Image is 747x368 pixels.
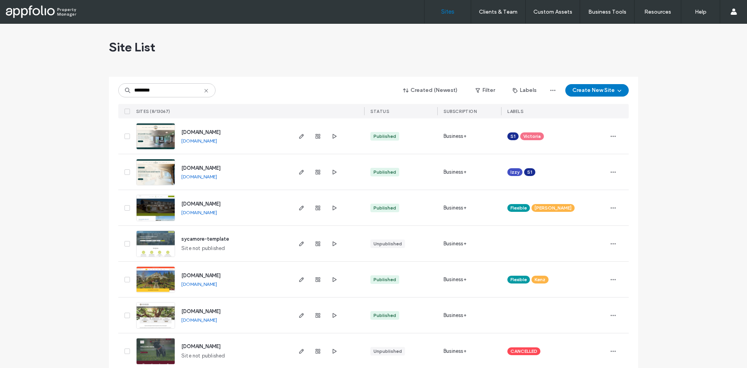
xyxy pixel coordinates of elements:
button: Created (Newest) [396,84,465,97]
button: Labels [506,84,544,97]
a: [DOMAIN_NAME] [181,138,217,144]
label: Business Tools [588,9,626,15]
span: Site not published [181,352,225,360]
label: Clients & Team [479,9,517,15]
span: Help [18,5,33,12]
span: Business+ [444,168,466,176]
span: LABELS [507,109,523,114]
span: Business+ [444,204,466,212]
span: S1 [510,133,516,140]
a: sycamore-template [181,236,229,242]
span: Victoria [523,133,541,140]
span: Business+ [444,240,466,248]
span: S1 [527,169,532,176]
div: Published [373,169,396,176]
span: Business+ [444,276,466,283]
a: [DOMAIN_NAME] [181,174,217,180]
a: [DOMAIN_NAME] [181,308,221,314]
a: [DOMAIN_NAME] [181,343,221,349]
a: [DOMAIN_NAME] [181,201,221,207]
span: Business+ [444,132,466,140]
span: [PERSON_NAME] [535,204,572,211]
label: Custom Assets [533,9,572,15]
span: CANCELLED [510,348,537,355]
button: Filter [468,84,503,97]
label: Help [695,9,707,15]
div: Unpublished [373,240,402,247]
span: Business+ [444,347,466,355]
a: [DOMAIN_NAME] [181,210,217,215]
a: [DOMAIN_NAME] [181,281,217,287]
span: Site not published [181,245,225,252]
div: Published [373,276,396,283]
label: Sites [441,8,454,15]
div: Published [373,204,396,211]
a: [DOMAIN_NAME] [181,317,217,323]
a: [DOMAIN_NAME] [181,165,221,171]
span: SUBSCRIPTION [444,109,477,114]
span: Business+ [444,312,466,319]
span: Site List [109,39,155,55]
a: [DOMAIN_NAME] [181,129,221,135]
div: Published [373,133,396,140]
span: STATUS [370,109,389,114]
a: [DOMAIN_NAME] [181,273,221,278]
span: SITES (8/13067) [136,109,170,114]
span: Kenz [535,276,545,283]
div: Unpublished [373,348,402,355]
span: Flexible [510,204,527,211]
label: Resources [644,9,671,15]
span: Flexible [510,276,527,283]
span: Izzy [510,169,519,176]
button: Create New Site [565,84,629,97]
div: Published [373,312,396,319]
